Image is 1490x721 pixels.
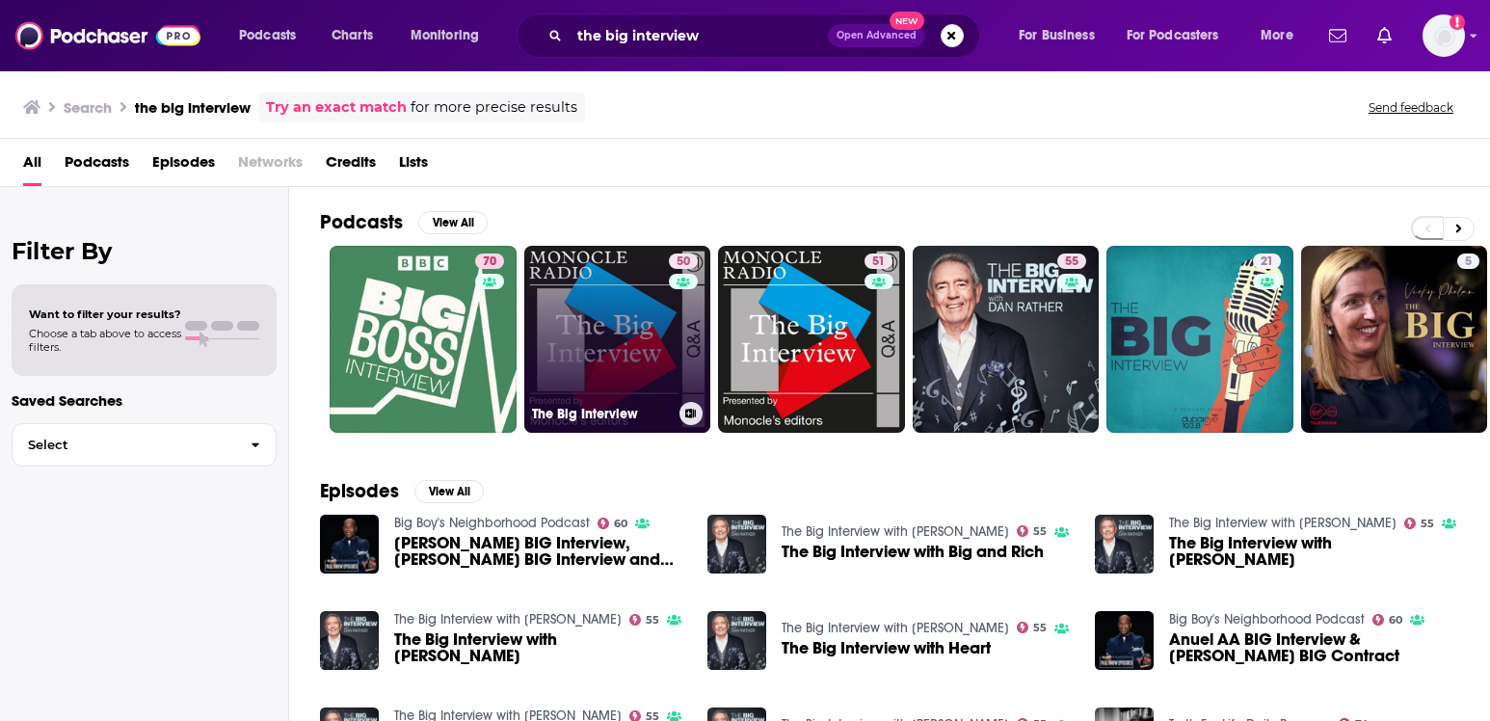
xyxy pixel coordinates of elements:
[1261,22,1293,49] span: More
[646,616,659,625] span: 55
[1321,19,1354,52] a: Show notifications dropdown
[394,515,590,531] a: Big Boy's Neighborhood Podcast
[226,20,321,51] button: open menu
[1095,515,1154,574] img: The Big Interview with Buddy Guy
[1404,518,1435,529] a: 55
[394,611,622,628] a: The Big Interview with Dan Rather
[238,147,303,186] span: Networks
[320,479,399,503] h2: Episodes
[399,147,428,186] span: Lists
[1465,253,1472,272] span: 5
[1095,611,1154,670] img: Anuel AA BIG Interview & Tom Brady BIG Contract
[266,96,407,119] a: Try an exact match
[1370,19,1399,52] a: Show notifications dropdown
[1057,254,1086,269] a: 55
[707,515,766,574] img: The Big Interview with Big and Rich
[718,246,905,433] a: 51
[570,20,828,51] input: Search podcasts, credits, & more...
[669,254,698,269] a: 50
[1106,246,1293,433] a: 21
[326,147,376,186] a: Credits
[782,640,991,656] a: The Big Interview with Heart
[12,423,277,467] button: Select
[15,17,200,54] img: Podchaser - Follow, Share and Rate Podcasts
[1450,14,1465,30] svg: Add a profile image
[394,631,684,664] a: The Big Interview with Ringo Starr
[1301,246,1488,433] a: 5
[1247,20,1317,51] button: open menu
[629,614,660,626] a: 55
[1372,614,1403,626] a: 60
[1127,22,1219,49] span: For Podcasters
[1019,22,1095,49] span: For Business
[1065,253,1078,272] span: 55
[1169,631,1459,664] span: Anuel AA BIG Interview & [PERSON_NAME] BIG Contract
[1017,622,1048,633] a: 55
[320,611,379,670] img: The Big Interview with Ringo Starr
[782,544,1044,560] a: The Big Interview with Big and Rich
[614,520,627,528] span: 60
[782,523,1009,540] a: The Big Interview with Dan Rather
[524,246,711,433] a: 50The Big Interview
[1169,515,1397,531] a: The Big Interview with Dan Rather
[1261,253,1273,272] span: 21
[1253,254,1281,269] a: 21
[12,391,277,410] p: Saved Searches
[1169,535,1459,568] span: The Big Interview with [PERSON_NAME]
[29,307,181,321] span: Want to filter your results?
[707,611,766,670] img: The Big Interview with Heart
[872,253,885,272] span: 51
[1033,527,1047,536] span: 55
[320,479,484,503] a: EpisodesView All
[1169,535,1459,568] a: The Big Interview with Buddy Guy
[865,254,892,269] a: 51
[394,535,684,568] a: Kehlani BIG Interview, Soulja Boy BIG Interview and West Coast Super Bowl Halftime Show!
[394,535,684,568] span: [PERSON_NAME] BIG Interview, [PERSON_NAME] BIG Interview and West Coast Super Bowl Halftime Show!
[64,98,112,117] h3: Search
[1169,631,1459,664] a: Anuel AA BIG Interview & Tom Brady BIG Contract
[13,439,235,451] span: Select
[397,20,504,51] button: open menu
[319,20,385,51] a: Charts
[320,515,379,574] img: Kehlani BIG Interview, Soulja Boy BIG Interview and West Coast Super Bowl Halftime Show!
[837,31,917,40] span: Open Advanced
[320,210,403,234] h2: Podcasts
[411,22,479,49] span: Monitoring
[1423,14,1465,57] img: User Profile
[418,211,488,234] button: View All
[782,620,1009,636] a: The Big Interview with Dan Rather
[23,147,41,186] a: All
[135,98,251,117] h3: the big interview
[1423,14,1465,57] span: Logged in as helenma123
[414,480,484,503] button: View All
[913,246,1100,433] a: 55
[65,147,129,186] a: Podcasts
[1033,624,1047,632] span: 55
[646,712,659,721] span: 55
[1114,20,1247,51] button: open menu
[483,253,496,272] span: 70
[1457,254,1479,269] a: 5
[332,22,373,49] span: Charts
[152,147,215,186] a: Episodes
[475,254,504,269] a: 70
[12,237,277,265] h2: Filter By
[598,518,628,529] a: 60
[1389,616,1402,625] span: 60
[1005,20,1119,51] button: open menu
[535,13,998,58] div: Search podcasts, credits, & more...
[411,96,577,119] span: for more precise results
[532,406,672,422] h3: The Big Interview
